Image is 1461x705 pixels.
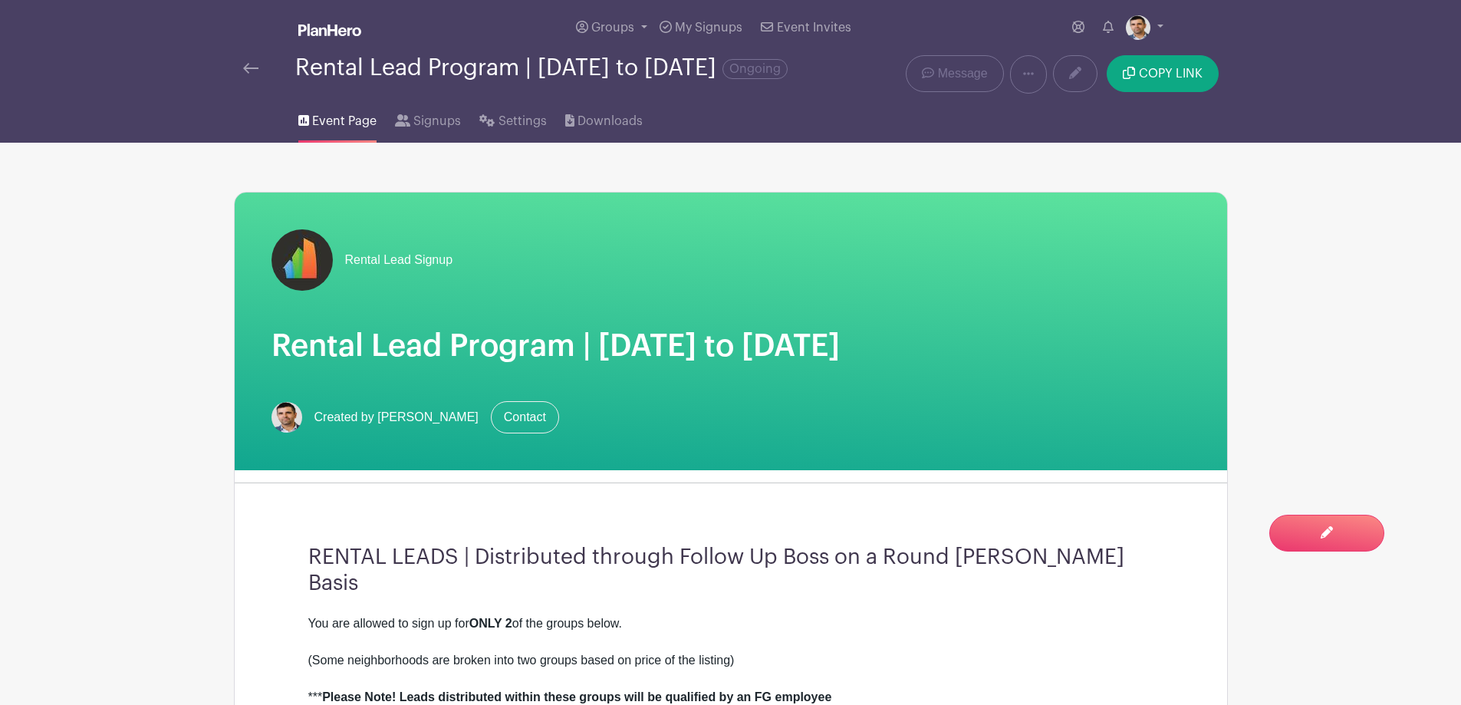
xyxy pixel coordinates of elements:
h3: RENTAL LEADS | Distributed through Follow Up Boss on a Round [PERSON_NAME] Basis [308,545,1153,596]
img: Screen%20Shot%202023-02-21%20at%2010.54.51%20AM.png [271,402,302,433]
button: COPY LINK [1107,55,1218,92]
span: COPY LINK [1139,68,1203,80]
span: My Signups [675,21,742,34]
span: Downloads [577,112,643,130]
div: You are allowed to sign up for of the groups below. [308,614,1153,633]
img: Screen%20Shot%202023-02-21%20at%2010.54.51%20AM.png [1126,15,1150,40]
a: Downloads [565,94,643,143]
a: Contact [491,401,559,433]
span: Message [938,64,988,83]
span: Created by [PERSON_NAME] [314,408,479,427]
div: Rental Lead Program | [DATE] to [DATE] [295,55,788,81]
a: Event Page [298,94,377,143]
a: Message [906,55,1003,92]
span: Signups [413,112,461,130]
a: Settings [479,94,546,143]
span: Groups [591,21,634,34]
span: Event Invites [777,21,851,34]
div: (Some neighborhoods are broken into two groups based on price of the listing) [308,651,1153,670]
span: Rental Lead Signup [345,251,453,269]
strong: ONLY 2 [469,617,512,630]
span: Settings [499,112,547,130]
img: fulton-grace-logo.jpeg [271,229,333,291]
h1: Rental Lead Program | [DATE] to [DATE] [271,328,1190,364]
img: logo_white-6c42ec7e38ccf1d336a20a19083b03d10ae64f83f12c07503d8b9e83406b4c7d.svg [298,24,361,36]
img: back-arrow-29a5d9b10d5bd6ae65dc969a981735edf675c4d7a1fe02e03b50dbd4ba3cdb55.svg [243,63,258,74]
span: Ongoing [722,59,788,79]
span: Event Page [312,112,377,130]
strong: Please Note! Leads distributed within these groups will be qualified by an FG employee [322,690,831,703]
a: Signups [395,94,461,143]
